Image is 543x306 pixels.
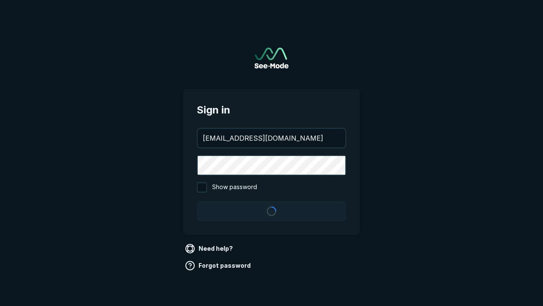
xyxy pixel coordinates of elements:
a: Go to sign in [255,48,288,68]
span: Show password [212,182,257,193]
a: Need help? [183,242,236,255]
input: your@email.com [198,129,345,147]
span: Sign in [197,102,346,118]
img: See-Mode Logo [255,48,288,68]
a: Forgot password [183,259,254,272]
